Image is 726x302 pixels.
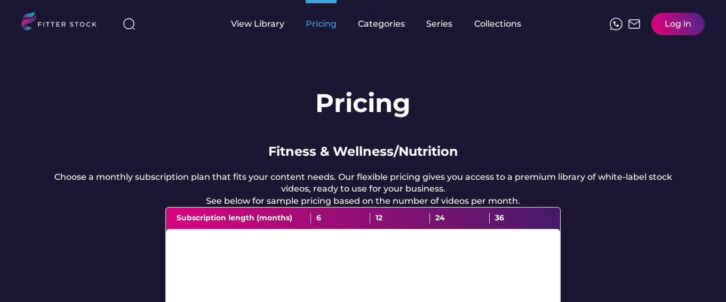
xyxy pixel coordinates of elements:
div: 12 [370,213,430,224]
div: Categories [358,18,405,30]
div: Choose a monthly subscription plan that fits your content needs. Our flexible pricing gives you a... [43,171,683,207]
h1: Pricing [315,85,411,121]
div: Subscription length (months) [177,213,311,224]
div: View Library [231,18,284,30]
img: LOGO.svg [21,12,106,34]
img: Frame%2051.svg [628,18,641,30]
div: Log in [665,18,691,30]
div: Series [426,18,453,30]
div: 6 [311,213,371,224]
div: Collections [474,18,521,30]
img: meteor-icons_whatsapp%20%281%29.svg [610,18,623,30]
div: Fitness & Wellness/Nutrition [268,142,458,161]
div: 24 [430,213,490,224]
img: search-normal%203.svg [123,18,135,30]
div: 36 [490,213,549,224]
div: Pricing [306,18,337,30]
div: fvck [358,5,372,16]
